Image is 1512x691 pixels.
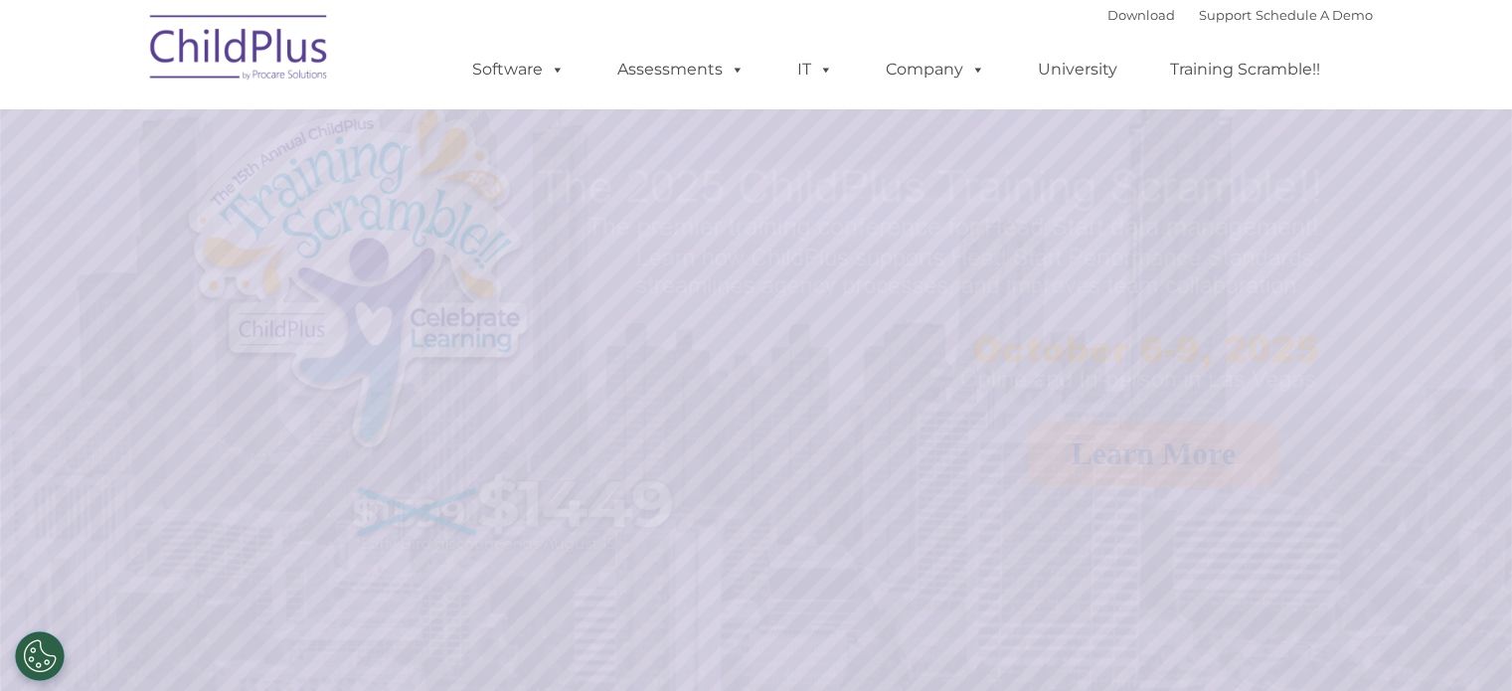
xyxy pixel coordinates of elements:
a: Assessments [597,50,764,89]
a: University [1018,50,1137,89]
a: Software [452,50,585,89]
a: Company [866,50,1005,89]
a: Support [1199,7,1252,23]
button: Cookies Settings [15,631,65,681]
a: Download [1107,7,1175,23]
img: ChildPlus by Procare Solutions [140,1,339,100]
a: Schedule A Demo [1256,7,1373,23]
font: | [1107,7,1373,23]
a: Training Scramble!! [1150,50,1340,89]
a: Learn More [1028,421,1280,487]
a: IT [777,50,853,89]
